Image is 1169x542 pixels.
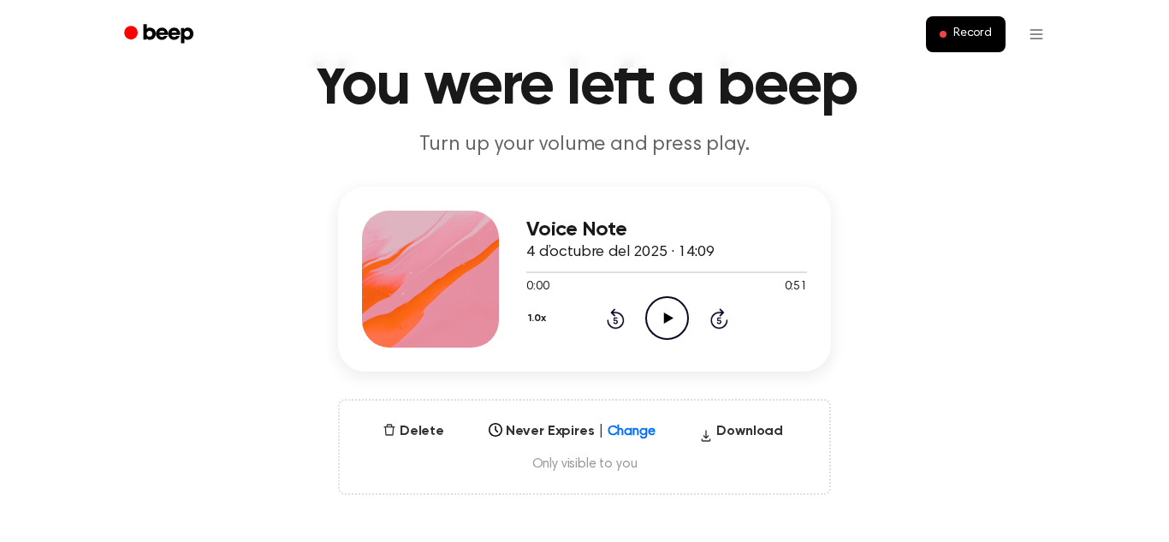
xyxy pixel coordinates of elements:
[376,421,451,442] button: Delete
[692,421,790,449] button: Download
[360,456,809,473] span: Only visible to you
[526,304,552,333] button: 1.0x
[112,18,209,51] a: Beep
[785,278,807,296] span: 0:51
[526,218,807,241] h3: Voice Note
[256,131,913,159] p: Turn up your volume and press play.
[526,245,715,260] span: 4 d’octubre del 2025 · 14:09
[146,56,1023,117] h1: You were left a beep
[526,278,549,296] span: 0:00
[1016,14,1057,55] button: Open menu
[953,27,992,42] span: Record
[926,16,1006,52] button: Record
